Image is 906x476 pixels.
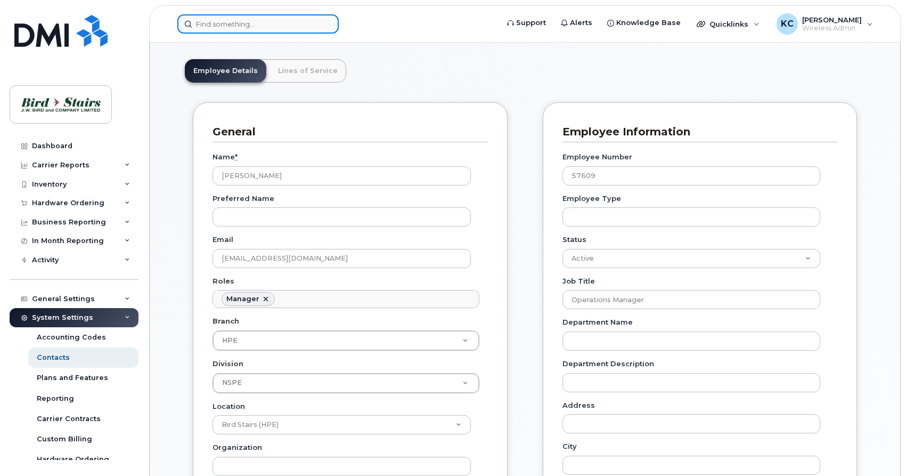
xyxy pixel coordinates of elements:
[213,316,239,326] label: Branch
[235,152,238,161] abbr: required
[213,276,234,286] label: Roles
[213,125,480,139] h3: General
[802,24,862,33] span: Wireless Admin
[270,59,346,83] a: Lines of Service
[562,235,586,245] label: Status
[769,13,880,35] div: Kris Clarke
[562,276,595,286] label: Job Title
[600,12,688,34] a: Knowledge Base
[226,295,259,303] div: Manager
[213,442,262,453] label: Organization
[213,331,479,350] a: HPE
[562,125,830,139] h3: Employee Information
[213,359,243,369] label: Division
[562,317,633,327] label: Department Name
[781,18,794,30] span: KC
[185,59,266,83] a: Employee Details
[860,430,898,468] iframe: Messenger Launcher
[562,359,654,369] label: Department Description
[802,15,862,24] span: [PERSON_NAME]
[616,18,681,28] span: Knowledge Base
[177,14,339,34] input: Find something...
[222,336,238,344] span: HPE
[562,152,632,162] label: Employee Number
[570,18,592,28] span: Alerts
[213,235,233,245] label: Email
[213,401,245,412] label: Location
[562,193,621,204] label: Employee Type
[689,13,767,35] div: Quicklinks
[516,18,546,28] span: Support
[213,152,238,162] label: Name
[213,193,274,204] label: Preferred Name
[562,400,595,410] label: Address
[213,374,479,393] a: NSPE
[553,12,600,34] a: Alerts
[562,441,577,451] label: City
[222,378,242,386] span: NSPE
[709,20,748,28] span: Quicklinks
[500,12,553,34] a: Support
